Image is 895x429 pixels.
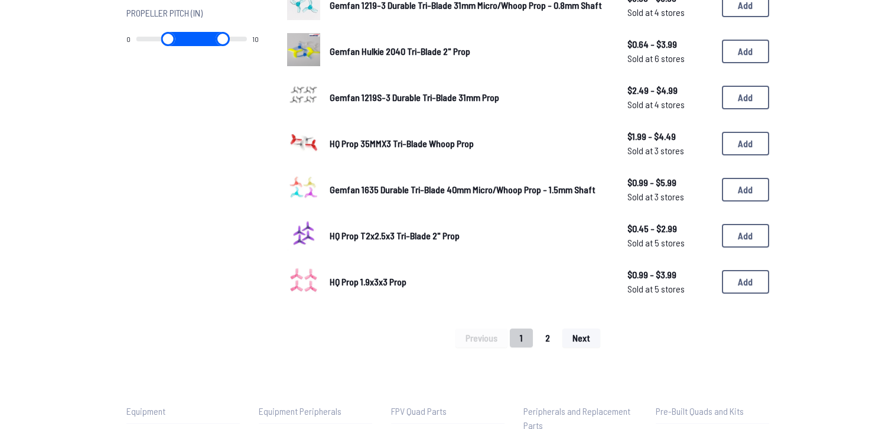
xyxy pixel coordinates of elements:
[330,90,608,105] a: Gemfan 1219S-3 Durable Tri-Blade 31mm Prop
[330,230,460,241] span: HQ Prop T2x2.5x3 Tri-Blade 2" Prop
[330,275,608,289] a: HQ Prop 1.9x3x3 Prop
[722,86,769,109] button: Add
[627,83,712,97] span: $2.49 - $4.99
[287,264,320,297] img: image
[259,404,372,418] p: Equipment Peripherals
[627,175,712,190] span: $0.99 - $5.99
[287,125,320,158] img: image
[722,178,769,201] button: Add
[287,79,320,116] a: image
[330,183,608,197] a: Gemfan 1635 Durable Tri-Blade 40mm Micro/Whoop Prop - 1.5mm Shaft
[330,138,474,149] span: HQ Prop 35MMX3 Tri-Blade Whoop Prop
[627,97,712,112] span: Sold at 4 stores
[330,136,608,151] a: HQ Prop 35MMX3 Tri-Blade Whoop Prop
[627,129,712,144] span: $1.99 - $4.49
[656,404,769,418] p: Pre-Built Quads and Kits
[287,217,320,251] img: image
[330,229,608,243] a: HQ Prop T2x2.5x3 Tri-Blade 2" Prop
[126,404,240,418] p: Equipment
[126,34,131,44] output: 0
[287,171,320,208] a: image
[510,329,533,347] button: 1
[287,33,320,70] a: image
[391,404,505,418] p: FPV Quad Parts
[722,40,769,63] button: Add
[572,333,590,343] span: Next
[627,144,712,158] span: Sold at 3 stores
[627,37,712,51] span: $0.64 - $3.99
[330,92,499,103] span: Gemfan 1219S-3 Durable Tri-Blade 31mm Prop
[627,51,712,66] span: Sold at 6 stores
[287,33,320,66] img: image
[535,329,560,347] button: 2
[287,125,320,162] a: image
[330,276,406,287] span: HQ Prop 1.9x3x3 Prop
[330,44,608,58] a: Gemfan Hulkie 2040 Tri-Blade 2" Prop
[287,217,320,254] a: image
[562,329,600,347] button: Next
[627,236,712,250] span: Sold at 5 stores
[722,224,769,248] button: Add
[627,222,712,236] span: $0.45 - $2.99
[330,184,595,195] span: Gemfan 1635 Durable Tri-Blade 40mm Micro/Whoop Prop - 1.5mm Shaft
[126,6,203,20] span: Propeller Pitch (in)
[722,132,769,155] button: Add
[722,270,769,294] button: Add
[330,45,470,57] span: Gemfan Hulkie 2040 Tri-Blade 2" Prop
[287,79,320,112] img: image
[627,282,712,296] span: Sold at 5 stores
[627,5,712,19] span: Sold at 4 stores
[627,190,712,204] span: Sold at 3 stores
[287,264,320,300] a: image
[287,171,320,204] img: image
[252,34,259,44] output: 10
[627,268,712,282] span: $0.99 - $3.99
